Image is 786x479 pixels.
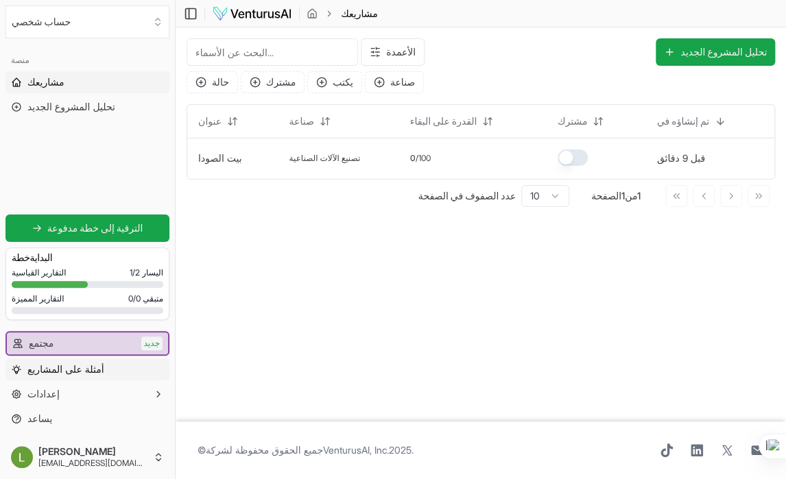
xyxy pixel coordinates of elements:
font: 0 [128,293,133,304]
a: أمثلة على المشاريع [5,358,169,380]
font: صناعة [289,115,313,127]
a: VenturusAI, Inc. [323,444,389,456]
button: إعدادات [5,383,169,405]
button: بيت الصودا [198,151,242,165]
font: التقارير القياسية [12,267,67,278]
nav: فتات الخبز [307,7,377,21]
font: تصنيع الآلات الصناعية [289,153,360,163]
font: 1 [621,190,625,201]
font: © [198,444,206,456]
font: الصفحة [591,190,621,201]
font: من [625,190,637,201]
button: حالة [187,71,238,93]
button: عنوان [190,110,246,132]
font: 2025 [389,444,412,456]
button: مشترك [241,71,305,93]
font: تحليل المشروع الجديد [27,101,115,112]
font: منصة [11,55,29,65]
font: التقارير المميزة [12,293,64,304]
font: تم إنشاؤه في [657,115,709,127]
font: 1 [130,267,132,278]
font: يكتب [333,76,353,88]
font: اليسار [142,267,163,278]
font: القدرة على البقاء [410,115,477,127]
font: [PERSON_NAME] [38,445,116,457]
font: / [133,293,136,304]
font: تحليل المشروع الجديد [680,46,767,58]
font: جميع الحقوق محفوظة لشركة [206,444,323,456]
a: بيت الصودا [198,152,242,164]
font: يساعد [27,413,52,424]
font: متبقي [143,293,163,304]
button: القدرة على البقاء [402,110,502,132]
font: قبل 9 دقائق [657,152,705,164]
font: البداية [30,251,53,263]
font: جديد [144,338,160,348]
font: عدد الصفوف في الصفحة [418,190,516,201]
img: الشعار [212,5,292,22]
font: /100 [416,153,431,163]
font: 0 [410,153,416,163]
font: . [412,444,414,456]
font: الأعمدة [386,46,416,58]
font: 0 [136,293,141,304]
font: مشاريعك [27,76,64,88]
font: / [132,267,135,278]
font: حساب شخصي [12,16,71,27]
input: البحث عن الأسماء... [187,38,358,66]
font: الترقية إلى خطة مدفوعة [47,222,143,234]
font: حالة [212,76,229,88]
button: قبل 9 دقائق [657,151,705,165]
button: صناعة [365,71,424,93]
font: أمثلة على المشاريع [27,363,104,375]
font: مشترك [558,115,587,127]
font: مجتمع [29,337,53,349]
a: مجتمعجديد [7,332,168,354]
a: الترقية إلى خطة مدفوعة [5,214,169,242]
img: ACg8ocIXj0e54p9DuPn8t1yj9NdWHgbmf9hs59jO62Gl0s0WZF655Q=s96-c [11,446,33,468]
a: مشاريعك [5,71,169,93]
button: الأعمدة [361,38,425,66]
button: تم إنشاؤه في [649,110,734,132]
a: يساعد [5,408,169,430]
font: مشاريعك [341,8,377,19]
font: إعدادات [27,388,60,400]
button: [PERSON_NAME][EMAIL_ADDRESS][DOMAIN_NAME] [5,441,169,474]
font: [EMAIL_ADDRESS][DOMAIN_NAME] [38,458,172,468]
button: اختر منظمة [5,5,169,38]
button: يكتب [307,71,362,93]
font: 1 [637,190,641,201]
button: صناعة [281,110,338,132]
font: عنوان [198,115,222,127]
button: مشترك [549,110,612,132]
a: تحليل المشروع الجديد [5,96,169,118]
font: صناعة [390,76,415,88]
font: خطة [12,251,30,263]
font: مشترك [266,76,296,88]
font: 2 [135,267,140,278]
button: تحليل المشروع الجديد [656,38,775,66]
span: مشاريعك [341,7,377,21]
